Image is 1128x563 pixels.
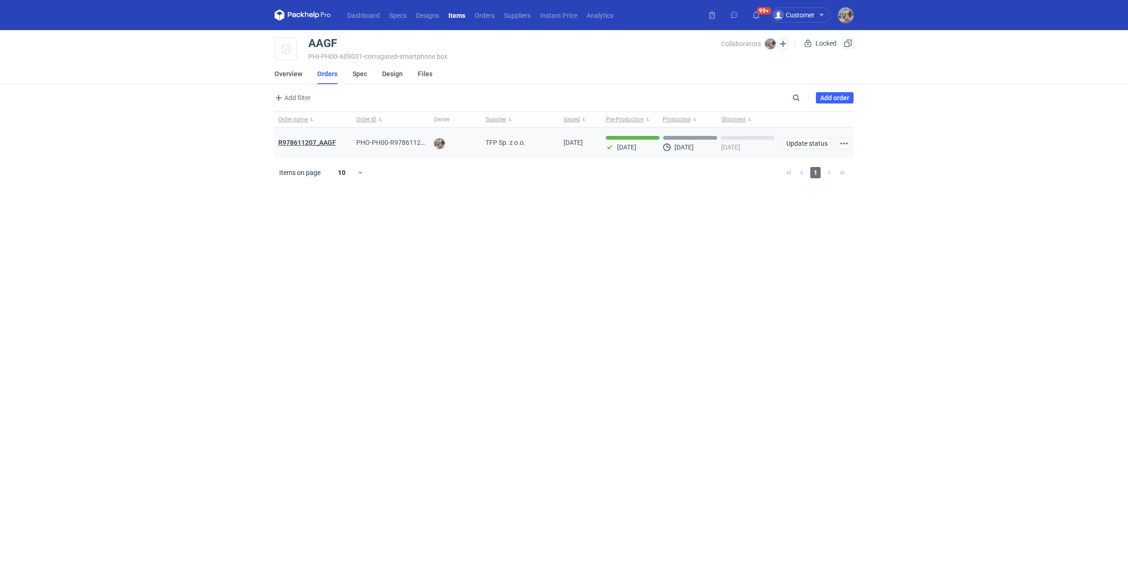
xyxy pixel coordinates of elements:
button: Edit collaborators [777,38,789,50]
span: Update status [786,140,827,147]
img: Michał Palasek [838,8,854,23]
span: Production [663,116,691,123]
span: TFP Sp. z o.o. [486,138,525,147]
a: Orders [470,9,499,21]
span: PHO-PH00-R978611207_AAGF [356,139,448,146]
a: Files [418,63,432,84]
a: Specs [384,9,411,21]
span: Order name [278,116,308,123]
div: Locked [802,38,838,49]
button: Order ID [352,112,431,127]
div: AAGF [308,38,337,49]
span: Order ID [356,116,376,123]
a: Design [382,63,403,84]
button: 99+ [749,8,764,23]
input: Search [791,92,821,103]
span: 05/09/2025 [564,139,583,146]
span: Collaborators [721,40,761,48]
span: Items on page [279,168,321,177]
a: Orders [317,63,337,84]
button: Duplicate Item [842,38,854,49]
span: 1 [810,167,821,178]
button: Customer [771,8,838,23]
div: PHI-PH00-A09031 [308,53,721,60]
div: TFP Sp. z o.o. [482,127,560,158]
p: [DATE] [721,143,740,151]
a: Spec [352,63,367,84]
button: Order name [274,112,352,127]
span: Pre-Production [606,116,644,123]
a: Designs [411,9,444,21]
p: [DATE] [617,143,636,151]
svg: Packhelp Pro [274,9,331,21]
a: Suppliers [499,9,535,21]
a: Items [444,9,470,21]
div: Customer [773,9,815,21]
span: • corrugated [362,53,397,60]
div: 10 [327,166,357,179]
a: Add order [816,92,854,103]
a: Analytics [582,9,618,21]
span: Issued [564,116,580,123]
button: Production [661,112,720,127]
button: Shipment [720,112,778,127]
a: Overview [274,63,302,84]
span: Supplier [486,116,506,123]
a: R978611207_AAGF [278,139,336,146]
button: Pre-Production [602,112,661,127]
span: • smartphone box [397,53,447,60]
a: Dashboard [343,9,384,21]
img: Michał Palasek [765,38,776,49]
button: Add filter [273,92,311,103]
a: Instant Price [535,9,582,21]
img: Michał Palasek [434,138,445,149]
p: [DATE] [674,143,694,151]
span: Shipment [721,116,746,123]
button: Supplier [482,112,560,127]
span: Owner [434,116,450,123]
button: Issued [560,112,602,127]
button: Update status [782,138,831,149]
button: Actions [838,138,850,149]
